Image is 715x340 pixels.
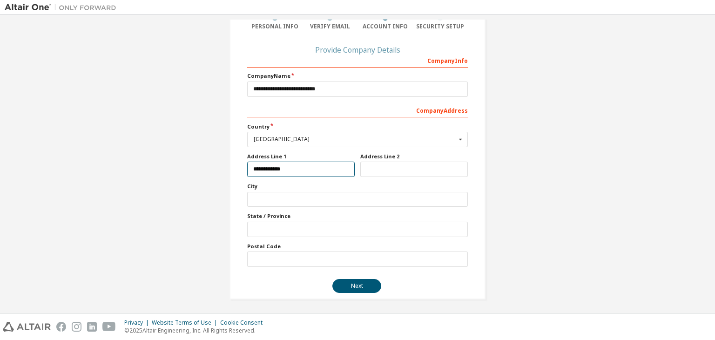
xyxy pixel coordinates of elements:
label: Address Line 1 [247,153,355,160]
div: Verify Email [303,23,358,30]
div: Cookie Consent [220,319,268,326]
div: Security Setup [413,23,468,30]
img: youtube.svg [102,322,116,332]
img: instagram.svg [72,322,81,332]
div: Account Info [357,23,413,30]
p: © 2025 Altair Engineering, Inc. All Rights Reserved. [124,326,268,334]
div: [GEOGRAPHIC_DATA] [254,136,456,142]
img: linkedin.svg [87,322,97,332]
div: Company Info [247,53,468,68]
label: Address Line 2 [360,153,468,160]
img: altair_logo.svg [3,322,51,332]
div: Company Address [247,102,468,117]
div: Personal Info [247,23,303,30]
label: Company Name [247,72,468,80]
div: Website Terms of Use [152,319,220,326]
div: Privacy [124,319,152,326]
label: City [247,183,468,190]
label: Postal Code [247,243,468,250]
label: State / Province [247,212,468,220]
img: facebook.svg [56,322,66,332]
div: Provide Company Details [247,47,468,53]
img: Altair One [5,3,121,12]
button: Next [332,279,381,293]
label: Country [247,123,468,130]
